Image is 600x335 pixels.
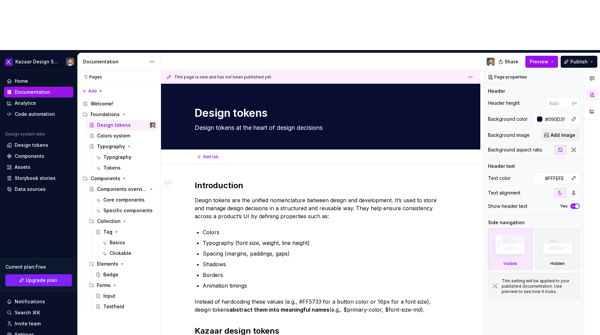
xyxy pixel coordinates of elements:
button: Add [80,86,105,96]
div: Invite team [15,320,41,327]
div: Core components [103,197,145,203]
span: Add image [551,132,575,138]
div: Elements [86,259,158,269]
textarea: Design tokens [193,105,445,121]
div: Code automation [15,111,55,117]
button: Publish [561,56,597,68]
div: Search ⌘K [15,309,40,316]
div: Text alignment [488,190,520,196]
div: Components overview [97,186,147,193]
input: Auto [542,113,568,125]
p: px [572,100,577,106]
a: Documentation [4,87,73,97]
button: Preview [525,56,558,68]
a: Tokens [93,162,158,173]
div: Documentation [15,89,50,95]
a: Data sources [4,184,73,195]
a: Typography [86,141,158,152]
div: Data sources [15,186,46,193]
div: Background color [488,116,528,122]
div: Assets [15,164,30,171]
div: Home [15,78,28,84]
span: Publish [570,58,588,65]
div: Components [80,173,158,184]
span: This page is new and has not been published yet. [174,74,272,80]
a: Design tokens [4,140,73,150]
div: Show header text [488,203,527,210]
div: Forms [97,282,111,289]
p: Instead of hardcoding these values (e.g., #FF5733 for a button color or 16px for a font size), de... [195,298,447,314]
div: Visible [503,261,517,266]
img: Frederic [66,58,74,66]
a: Textfield [93,301,158,312]
a: Specific components [93,205,158,216]
div: Tokens [103,164,121,171]
button: Add tab [195,152,222,161]
div: Text color [488,175,511,182]
img: Frederic [150,122,155,128]
div: Design tokens [15,142,48,148]
div: Foundations [80,109,158,120]
div: Basics [110,239,125,246]
div: Typography [103,154,131,160]
div: Collection [97,218,121,225]
img: 430d0a0e-ca13-4282-b224-6b37fab85464.png [5,58,13,66]
div: Hidden [535,229,580,269]
div: Typography [97,143,125,150]
div: Header height [488,100,520,106]
a: Components [4,151,73,161]
a: Input [93,291,158,301]
div: Design tokens [97,122,131,128]
button: Add image [541,129,580,141]
p: Design tokens are the unified nomenclature between design and development. It’s used to store and... [195,196,447,220]
a: Core components [93,195,158,205]
a: Tag [93,227,158,237]
p: Colors [203,228,447,236]
div: Hidden [550,261,565,266]
div: Components [15,153,44,159]
strong: abstract them into meaningful names [229,306,329,313]
div: Side navigation [488,219,525,226]
div: Specific components [103,207,153,214]
h2: Introduction [195,180,447,191]
input: Auto [542,172,568,184]
div: Clickable [110,250,131,257]
div: Storybook stories [15,175,56,182]
div: Visible [488,229,533,269]
a: Design tokensFrederic [86,120,158,130]
p: Borders [203,271,447,279]
div: Welcome! [91,100,113,107]
textarea: Design tokens at the heart of design decisions [193,122,445,133]
p: Spacing (margins, paddings, gaps) [203,250,447,258]
div: Components [91,175,120,182]
a: Assets [4,162,73,173]
div: Textfield [103,303,124,310]
button: Search ⌘K [4,307,73,318]
button: Kazaar Design SystemFrederic [1,54,76,69]
a: Colors system [86,130,158,141]
div: Analytics [15,100,36,106]
a: Invite team [4,318,73,329]
a: Analytics [4,98,73,108]
div: Tag [103,229,112,235]
button: Notifications [4,296,73,307]
div: Input [103,293,115,299]
div: Colors system [97,132,130,139]
div: Collection [86,216,158,227]
a: Welcome! [80,98,158,109]
a: Basics [99,237,158,248]
p: Shadows [203,260,447,268]
label: Yes [560,204,568,209]
a: Typography [93,152,158,162]
div: Documentation [83,58,146,65]
div: Notifications [15,298,45,305]
a: Upgrade plan [5,274,72,286]
div: Foundations [91,111,120,118]
div: Kazaar Design System [15,58,58,65]
div: Background image [488,132,530,138]
div: Background aspect ratio [488,146,542,153]
a: Storybook stories [4,173,73,184]
div: Elements [97,261,118,267]
div: Page tree [80,98,158,312]
span: Share [505,58,518,65]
